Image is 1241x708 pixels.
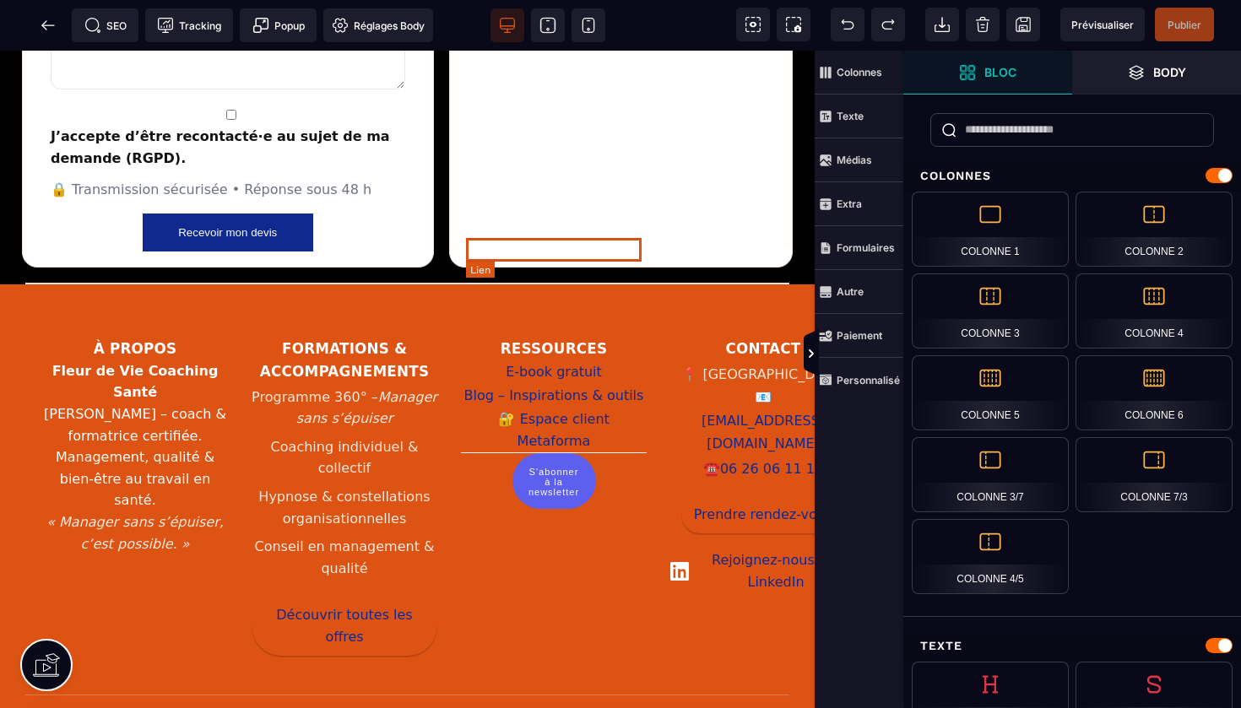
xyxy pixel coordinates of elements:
[670,287,856,310] h3: Contact
[84,17,127,34] span: SEO
[777,8,810,41] span: Capture d'écran
[1076,192,1233,267] div: Colonne 2
[1168,19,1201,31] span: Publier
[815,51,903,95] span: Colonnes
[1060,8,1145,41] span: Aperçu
[837,154,872,166] strong: Médias
[912,273,1069,349] div: Colonne 3
[252,332,437,382] li: Programme 360° –
[696,499,856,542] span: Rejoignez-nous sur LinkedIn
[240,8,317,42] span: Créer une alerte modale
[670,312,856,431] address: 📍 [GEOGRAPHIC_DATA] 📧 ☎️
[815,358,903,402] span: Personnalisé
[1072,51,1241,95] span: Ouvrir les calques
[871,8,905,41] span: Rétablir
[837,374,900,386] strong: Personnalisé
[157,17,221,34] span: Tracking
[837,241,895,254] strong: Formulaires
[52,312,219,350] strong: Fleur de Vie Coaching Santé
[461,357,647,403] a: Espace client Metaforma
[831,8,864,41] span: Défaire
[572,8,605,42] span: Voir mobile
[903,160,1241,192] div: Colonnes
[815,314,903,358] span: Paiement
[512,403,596,458] button: S'abonner à la newsletter
[252,17,305,34] span: Popup
[720,406,823,431] a: 06 26 06 11 14
[42,461,228,504] p: « Manager sans s’épuiser, c’est possible. »
[912,519,1069,594] div: Colonne 4/5
[252,287,437,332] h3: Formations & accompagnements
[252,432,437,482] li: Hypnose & constellations organisationnelles
[143,163,313,201] button: Recevoir mon devis
[903,51,1072,95] span: Ouvrir les blocs
[837,285,864,298] strong: Autre
[54,59,409,69] input: J’accepte d’être recontacté·e au sujet de ma demande (RGPD).
[837,110,864,122] strong: Texte
[1076,355,1233,430] div: Colonne 6
[464,333,644,357] a: Blog – Inspirations & outils
[51,57,411,116] label: J’accepte d’être recontacté·e au sujet de ma demande (RGPD).
[912,355,1069,430] div: Colonne 5
[912,437,1069,512] div: Colonne 3/7
[966,8,1000,41] span: Nettoyage
[1153,66,1186,78] strong: Body
[815,95,903,138] span: Texte
[736,8,770,41] span: Voir les composants
[925,8,959,41] span: Importer
[252,545,437,604] a: Découvrir toutes les offres
[332,17,425,34] span: Réglages Body
[670,358,856,406] a: [EMAIL_ADDRESS][DOMAIN_NAME]
[42,310,228,461] p: [PERSON_NAME] – coach & formatrice certifiée. Management, qualité & bien-être au travail en santé.
[1006,8,1040,41] span: Enregistrer
[837,197,862,210] strong: Extra
[252,482,437,532] li: Conseil en management & qualité
[51,128,371,150] span: 🔒 Transmission sécurisée • Réponse sous 48 h
[1071,19,1134,31] span: Prévisualiser
[31,8,65,42] span: Retour
[837,66,882,78] strong: Colonnes
[1076,273,1233,349] div: Colonne 4
[670,499,856,542] a: Rejoignez-nous sur LinkedIn
[1155,8,1214,41] span: Enregistrer le contenu
[531,8,565,42] span: Voir tablette
[42,287,228,310] h3: À propos
[815,270,903,314] span: Autre
[461,287,647,310] h3: Ressources
[506,310,602,333] a: E-book gratuit
[252,382,437,432] li: Coaching individuel & collectif
[681,445,844,483] a: Prendre rendez-vous
[296,338,437,376] em: Manager sans s’épuiser
[837,329,882,342] strong: Paiement
[984,66,1016,78] strong: Bloc
[72,8,138,42] span: Métadata SEO
[815,226,903,270] span: Formulaires
[903,329,920,380] span: Afficher les vues
[912,192,1069,267] div: Colonne 1
[145,8,233,42] span: Code de suivi
[1076,437,1233,512] div: Colonne 7/3
[815,182,903,226] span: Extra
[461,310,647,458] nav: Liens ressources
[490,8,524,42] span: Voir bureau
[815,138,903,182] span: Médias
[903,630,1241,662] div: Texte
[323,8,433,42] span: Favicon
